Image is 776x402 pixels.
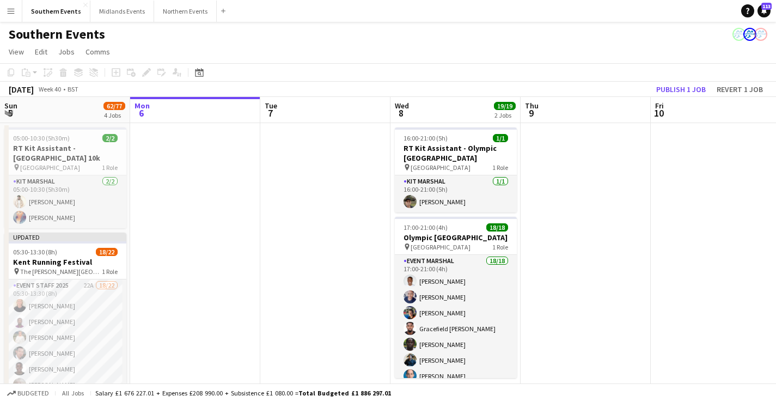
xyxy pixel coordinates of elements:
[4,233,126,241] div: Updated
[761,3,772,10] span: 113
[13,134,70,142] span: 05:00-10:30 (5h30m)
[81,45,114,59] a: Comms
[492,243,508,251] span: 1 Role
[54,45,79,59] a: Jobs
[298,389,391,397] span: Total Budgeted £1 886 297.01
[652,82,710,96] button: Publish 1 job
[85,47,110,57] span: Comms
[653,107,664,119] span: 10
[17,389,49,397] span: Budgeted
[493,134,508,142] span: 1/1
[525,101,539,111] span: Thu
[492,163,508,172] span: 1 Role
[395,217,517,378] app-job-card: 17:00-21:00 (4h)18/18Olympic [GEOGRAPHIC_DATA] [GEOGRAPHIC_DATA]1 RoleEvent Marshal18/1817:00-21:...
[4,127,126,228] app-job-card: 05:00-10:30 (5h30m)2/2RT Kit Assistant - [GEOGRAPHIC_DATA] 10k [GEOGRAPHIC_DATA]1 RoleKit Marshal...
[263,107,277,119] span: 7
[35,47,47,57] span: Edit
[154,1,217,22] button: Northern Events
[103,102,125,110] span: 62/77
[9,84,34,95] div: [DATE]
[494,102,516,110] span: 19/19
[20,267,102,276] span: The [PERSON_NAME][GEOGRAPHIC_DATA]
[4,143,126,163] h3: RT Kit Assistant - [GEOGRAPHIC_DATA] 10k
[404,223,448,232] span: 17:00-21:00 (4h)
[655,101,664,111] span: Fri
[58,47,75,57] span: Jobs
[4,45,28,59] a: View
[36,85,63,93] span: Week 40
[754,28,767,41] app-user-avatar: RunThrough Events
[13,248,57,256] span: 05:30-13:30 (8h)
[60,389,86,397] span: All jobs
[486,223,508,232] span: 18/18
[395,127,517,212] app-job-card: 16:00-21:00 (5h)1/1RT Kit Assistant - Olympic [GEOGRAPHIC_DATA] [GEOGRAPHIC_DATA]1 RoleKit Marsha...
[30,45,52,59] a: Edit
[395,175,517,212] app-card-role: Kit Marshal1/116:00-21:00 (5h)[PERSON_NAME]
[102,267,118,276] span: 1 Role
[395,143,517,163] h3: RT Kit Assistant - Olympic [GEOGRAPHIC_DATA]
[743,28,756,41] app-user-avatar: RunThrough Events
[404,134,448,142] span: 16:00-21:00 (5h)
[133,107,150,119] span: 6
[395,101,409,111] span: Wed
[68,85,78,93] div: BST
[4,175,126,228] app-card-role: Kit Marshal2/205:00-10:30 (5h30m)[PERSON_NAME][PERSON_NAME]
[9,26,105,42] h1: Southern Events
[523,107,539,119] span: 9
[22,1,90,22] button: Southern Events
[411,243,471,251] span: [GEOGRAPHIC_DATA]
[20,163,80,172] span: [GEOGRAPHIC_DATA]
[102,163,118,172] span: 1 Role
[102,134,118,142] span: 2/2
[9,47,24,57] span: View
[95,389,391,397] div: Salary £1 676 227.01 + Expenses £208 990.00 + Subsistence £1 080.00 =
[5,387,51,399] button: Budgeted
[732,28,746,41] app-user-avatar: RunThrough Events
[757,4,771,17] a: 113
[135,101,150,111] span: Mon
[4,257,126,267] h3: Kent Running Festival
[4,101,17,111] span: Sun
[96,248,118,256] span: 18/22
[3,107,17,119] span: 5
[4,233,126,394] app-job-card: Updated05:30-13:30 (8h)18/22Kent Running Festival The [PERSON_NAME][GEOGRAPHIC_DATA]1 RoleEvent S...
[104,111,125,119] div: 4 Jobs
[712,82,767,96] button: Revert 1 job
[90,1,154,22] button: Midlands Events
[494,111,515,119] div: 2 Jobs
[265,101,277,111] span: Tue
[395,233,517,242] h3: Olympic [GEOGRAPHIC_DATA]
[393,107,409,119] span: 8
[411,163,471,172] span: [GEOGRAPHIC_DATA]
